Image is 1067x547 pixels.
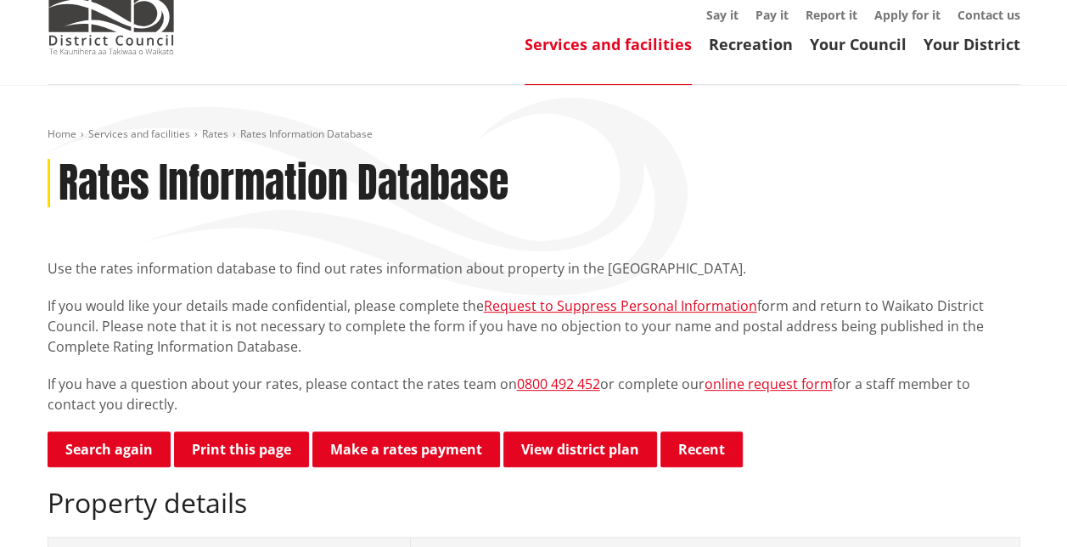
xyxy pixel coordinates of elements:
[48,431,171,467] a: Search again
[48,127,1020,142] nav: breadcrumb
[989,476,1050,537] iframe: Messenger Launcher
[48,127,76,141] a: Home
[48,487,1020,519] h2: Property details
[957,7,1020,23] a: Contact us
[88,127,190,141] a: Services and facilities
[202,127,228,141] a: Rates
[709,34,793,54] a: Recreation
[48,258,1020,279] p: Use the rates information database to find out rates information about property in the [GEOGRAPHI...
[59,159,508,208] h1: Rates Information Database
[312,431,500,467] a: Make a rates payment
[806,7,857,23] a: Report it
[484,296,757,315] a: Request to Suppress Personal Information
[706,7,738,23] a: Say it
[525,34,692,54] a: Services and facilities
[810,34,907,54] a: Your Council
[240,127,373,141] span: Rates Information Database
[705,375,833,393] a: online request form
[874,7,941,23] a: Apply for it
[660,431,743,467] button: Recent
[48,296,1020,357] p: If you would like your details made confidential, please complete the form and return to Waikato ...
[517,375,600,393] a: 0800 492 452
[48,374,1020,414] p: If you have a question about your rates, please contact the rates team on or complete our for a s...
[174,431,309,467] button: Print this page
[755,7,789,23] a: Pay it
[503,431,657,467] a: View district plan
[924,34,1020,54] a: Your District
